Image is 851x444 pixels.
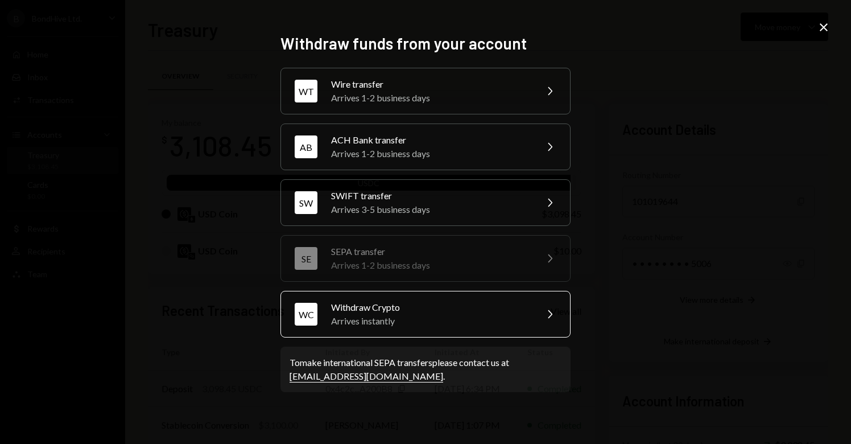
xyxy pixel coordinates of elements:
[295,191,317,214] div: SW
[331,77,529,91] div: Wire transfer
[295,135,317,158] div: AB
[331,91,529,105] div: Arrives 1-2 business days
[280,68,571,114] button: WTWire transferArrives 1-2 business days
[295,80,317,102] div: WT
[331,314,529,328] div: Arrives instantly
[290,356,561,383] div: To make international SEPA transfers please contact us at .
[295,303,317,326] div: WC
[331,258,529,272] div: Arrives 1-2 business days
[331,147,529,161] div: Arrives 1-2 business days
[280,235,571,282] button: SESEPA transferArrives 1-2 business days
[280,179,571,226] button: SWSWIFT transferArrives 3-5 business days
[331,245,529,258] div: SEPA transfer
[280,32,571,55] h2: Withdraw funds from your account
[331,133,529,147] div: ACH Bank transfer
[280,124,571,170] button: ABACH Bank transferArrives 1-2 business days
[295,247,317,270] div: SE
[280,291,571,338] button: WCWithdraw CryptoArrives instantly
[331,189,529,203] div: SWIFT transfer
[331,203,529,216] div: Arrives 3-5 business days
[331,301,529,314] div: Withdraw Crypto
[290,371,443,383] a: [EMAIL_ADDRESS][DOMAIN_NAME]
